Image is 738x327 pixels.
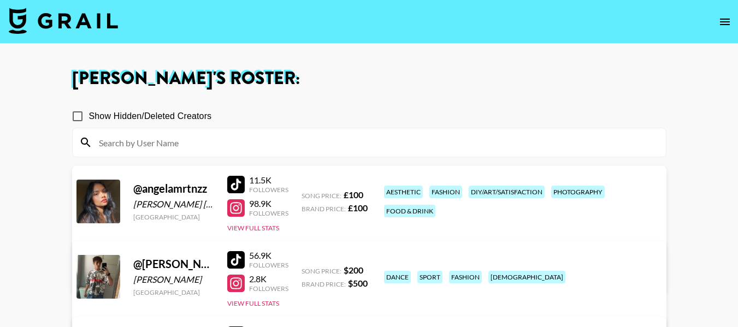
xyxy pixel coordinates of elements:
div: photography [551,186,605,198]
div: [GEOGRAPHIC_DATA] [133,213,214,221]
span: Song Price: [302,192,341,200]
strong: £ 100 [344,189,363,200]
div: Followers [249,209,288,217]
span: Song Price: [302,267,341,275]
strong: $ 200 [344,265,363,275]
input: Search by User Name [92,134,659,151]
div: 11.5K [249,175,288,186]
strong: £ 100 [348,203,368,213]
div: fashion [449,271,482,283]
div: 98.9K [249,198,288,209]
div: fashion [429,186,462,198]
span: Brand Price: [302,280,346,288]
div: diy/art/satisfaction [469,186,545,198]
span: Brand Price: [302,205,346,213]
img: Grail Talent [9,8,118,34]
div: @ [PERSON_NAME].[PERSON_NAME].161 [133,257,214,271]
div: [PERSON_NAME] [133,274,214,285]
span: Show Hidden/Deleted Creators [89,110,212,123]
div: [DEMOGRAPHIC_DATA] [488,271,565,283]
div: @ angelamrtnzz [133,182,214,195]
div: 2.8K [249,274,288,284]
div: sport [417,271,442,283]
button: View Full Stats [227,224,279,232]
div: Followers [249,284,288,293]
h1: [PERSON_NAME] 's Roster: [72,70,666,87]
button: View Full Stats [227,299,279,307]
div: food & drink [384,205,435,217]
button: open drawer [714,11,736,33]
strong: $ 500 [348,278,368,288]
div: aesthetic [384,186,423,198]
div: Followers [249,186,288,194]
div: [GEOGRAPHIC_DATA] [133,288,214,296]
div: [PERSON_NAME] [PERSON_NAME] [133,199,214,210]
div: Followers [249,261,288,269]
div: dance [384,271,411,283]
div: 56.9K [249,250,288,261]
